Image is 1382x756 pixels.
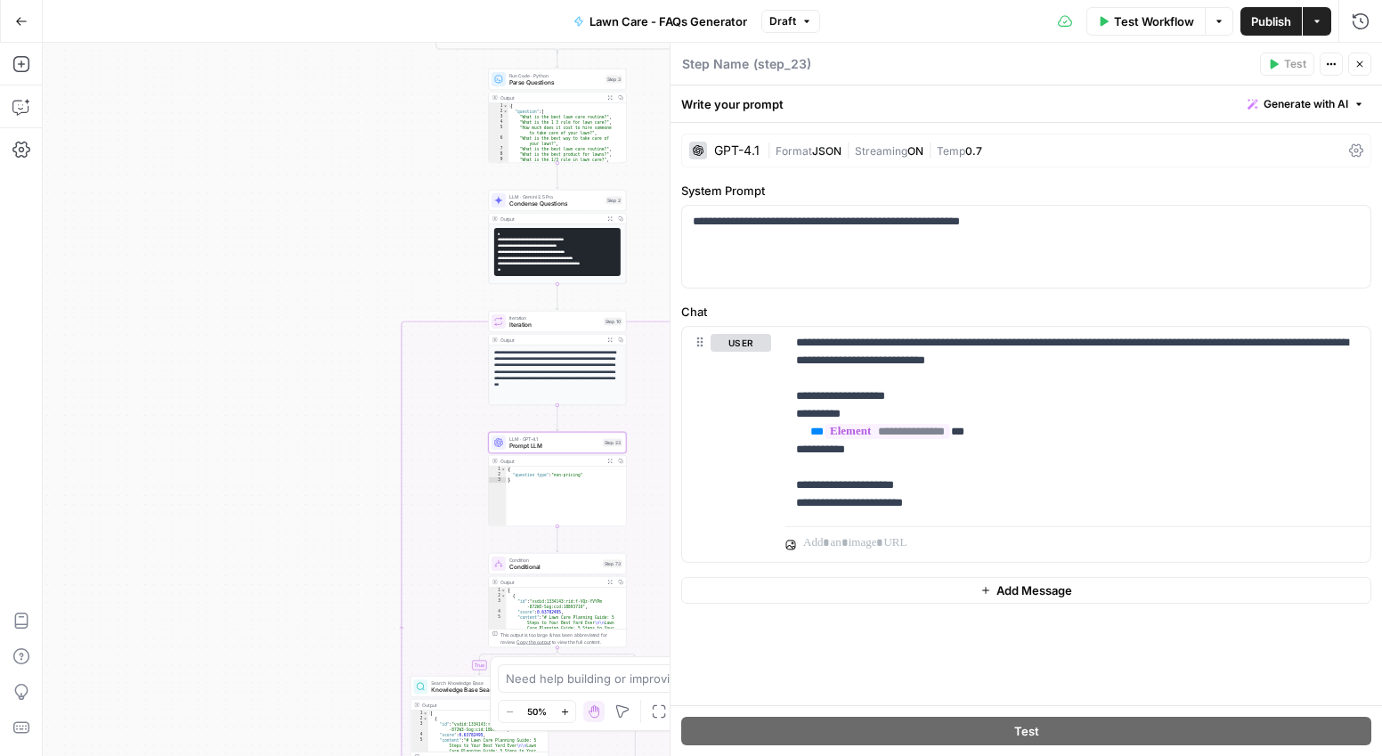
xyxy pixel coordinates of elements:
span: Copy the output [516,639,550,645]
div: 4 [489,119,508,125]
span: Iteration [509,314,600,321]
div: Output [500,94,602,102]
div: Run Code · PythonParse QuestionsStep 3Output{ "question":[ "What is the best lawn care routine?",... [488,69,626,163]
g: Edge from step_13-conditional-end to step_3 [556,52,558,69]
div: 8 [489,151,508,157]
span: 0.7 [965,144,982,158]
span: Toggle code folding, rows 1 through 7 [500,588,506,593]
div: 10 [489,162,508,167]
span: Add Message [996,581,1072,599]
div: Step 10 [604,318,622,326]
div: user [682,327,771,562]
g: Edge from step_2 to step_10 [556,284,558,310]
span: Toggle code folding, rows 2 through 6 [500,593,506,598]
span: Temp [937,144,965,158]
div: Step 3 [606,76,622,84]
button: Generate with AI [1240,93,1371,116]
div: Output [500,458,602,465]
div: 3 [489,477,507,483]
span: LLM · Gemini 2.5 Pro [509,193,602,200]
span: Streaming [855,144,907,158]
span: ON [907,144,923,158]
div: 1 [489,103,508,109]
div: 4 [489,609,507,614]
span: Lawn Care - FAQs Generator [589,12,747,30]
div: 3 [411,721,428,732]
div: 6 [489,135,508,146]
div: 5 [489,125,508,135]
span: JSON [812,144,841,158]
span: Toggle code folding, rows 2 through 39 [503,109,508,114]
div: 4 [411,732,428,737]
span: | [767,141,776,159]
label: System Prompt [681,182,1371,199]
span: 50% [527,704,547,719]
g: Edge from step_73 to step_75 [478,647,557,675]
button: Test Workflow [1086,7,1205,36]
span: Publish [1251,12,1291,30]
span: Test Workflow [1114,12,1194,30]
span: Draft [769,13,796,29]
div: ConditionConditionalStep 73Output[ { "id":"vsdid:1334143:rid:f-VQz-YVYPm -872W3-Sog:cid:18893710"... [488,553,626,647]
span: Format [776,144,812,158]
span: Search Knowledge Base [431,679,521,687]
g: Edge from step_15-iteration-end to step_13-conditional-end [436,33,557,53]
span: Iteration [509,321,600,329]
div: GPT-4.1 [714,144,760,157]
button: user [711,334,771,352]
button: Draft [761,10,820,33]
span: Toggle code folding, rows 1 through 78 [503,103,508,109]
div: 3 [489,598,507,609]
div: 2 [489,472,507,477]
div: Write your prompt [671,85,1382,122]
div: 1 [411,711,428,716]
span: Test [1014,722,1039,740]
span: LLM · GPT-4.1 [509,435,599,443]
span: | [923,141,937,159]
span: Test [1284,56,1306,72]
g: Edge from step_10 to step_23 [556,405,558,431]
span: Conditional [509,563,599,572]
span: Condense Questions [509,199,602,208]
span: Condition [509,557,599,564]
div: 7 [489,146,508,151]
div: Output [500,215,602,223]
span: Run Code · Python [509,72,602,79]
button: Add Message [681,577,1371,604]
div: 1 [489,588,507,593]
div: 9 [489,157,508,162]
div: 2 [489,593,507,598]
span: | [841,141,855,159]
span: Generate with AI [1264,96,1348,112]
div: Step 2 [606,197,622,205]
span: ( step_23 ) [753,55,811,73]
div: Output [500,579,602,586]
span: Toggle code folding, rows 1 through 7 [423,711,428,716]
button: Test [681,717,1371,745]
div: LLM · GPT-4.1Prompt LLMStep 23Output{ "question_type":"non-pricing"} [488,432,626,526]
div: Output [500,337,602,344]
button: Test [1260,53,1314,76]
div: 1 [489,467,507,472]
label: Chat [681,303,1371,321]
div: 3 [489,114,508,119]
div: Step 23 [603,439,622,447]
div: Output [422,702,524,709]
span: Toggle code folding, rows 1 through 3 [500,467,506,472]
span: Knowledge Base Search [431,686,521,695]
g: Edge from step_3 to step_2 [556,163,558,189]
div: This output is too large & has been abbreviated for review. to view the full content. [500,631,622,646]
button: Publish [1240,7,1302,36]
div: 2 [411,716,428,721]
div: Step 73 [603,560,622,568]
span: Parse Questions [509,78,602,87]
div: 2 [489,109,508,114]
g: Edge from step_23 to step_73 [556,526,558,552]
button: Lawn Care - FAQs Generator [563,7,758,36]
span: Toggle code folding, rows 2 through 6 [423,716,428,721]
span: Prompt LLM [509,442,599,451]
